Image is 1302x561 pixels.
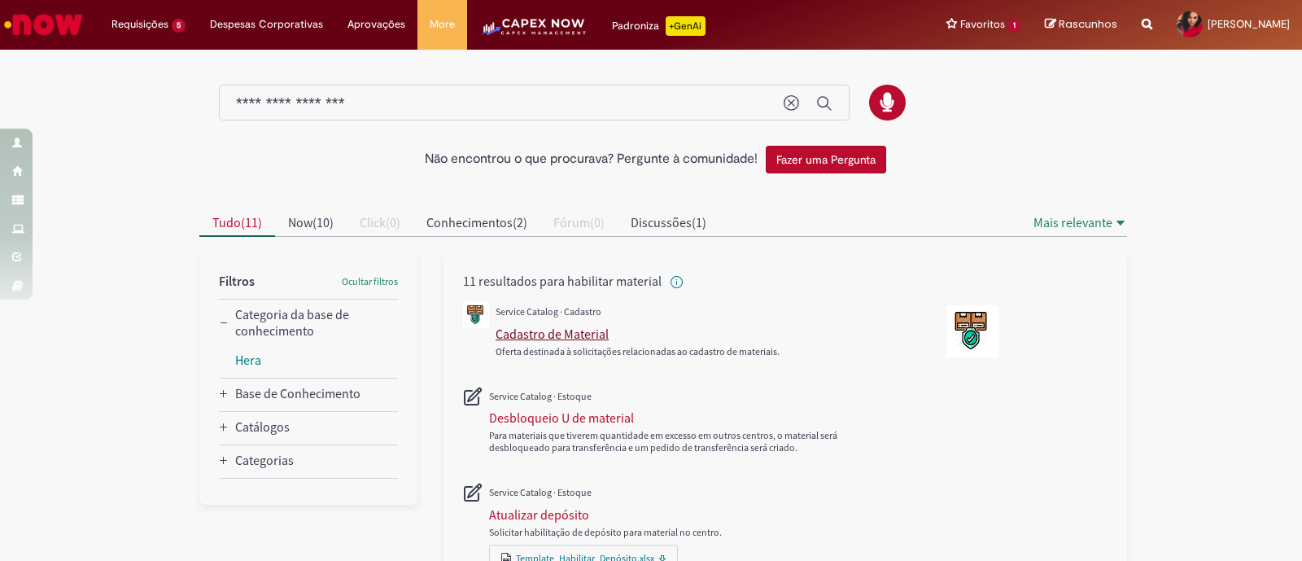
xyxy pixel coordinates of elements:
span: 5 [172,19,186,33]
h2: Não encontrou o que procurava? Pergunte à comunidade! [425,152,758,167]
a: Rascunhos [1045,17,1117,33]
div: Padroniza [612,16,706,36]
span: 1 [1008,19,1020,33]
span: Aprovações [347,16,405,33]
span: Requisições [111,16,168,33]
img: CapexLogo5.png [479,16,588,49]
button: Fazer uma Pergunta [766,146,886,173]
img: ServiceNow [2,8,85,41]
span: More [430,16,455,33]
span: Despesas Corporativas [210,16,323,33]
p: +GenAi [666,16,706,36]
span: Favoritos [960,16,1005,33]
span: [PERSON_NAME] [1208,17,1290,31]
span: Rascunhos [1059,16,1117,32]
